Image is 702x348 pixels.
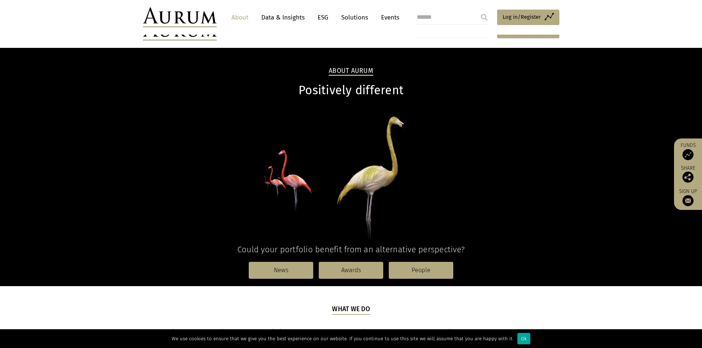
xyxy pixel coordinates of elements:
[314,11,332,24] a: ESG
[389,262,453,279] a: People
[678,142,698,160] a: Funds
[228,11,252,24] a: About
[678,188,698,206] a: Sign up
[338,11,372,24] a: Solutions
[329,67,373,76] h2: About Aurum
[319,262,383,279] a: Awards
[258,11,308,24] a: Data & Insights
[682,195,694,206] img: Sign up to our newsletter
[150,328,552,347] span: Aurum is a hedge fund investment specialist focused solely on selecting hedge funds and managing ...
[682,149,694,160] img: Access Funds
[249,262,313,279] a: News
[477,10,492,25] input: Submit
[377,11,399,24] a: Events
[143,83,559,98] h1: Positively different
[678,166,698,183] div: Share
[143,245,559,254] h4: Could your portfolio benefit from an alternative perspective?
[682,172,694,183] img: Share this post
[497,10,559,25] a: Log in/Register
[143,7,217,27] img: Aurum
[517,333,530,344] div: Ok
[503,13,541,21] span: Log in/Register
[332,305,370,315] h5: What we do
